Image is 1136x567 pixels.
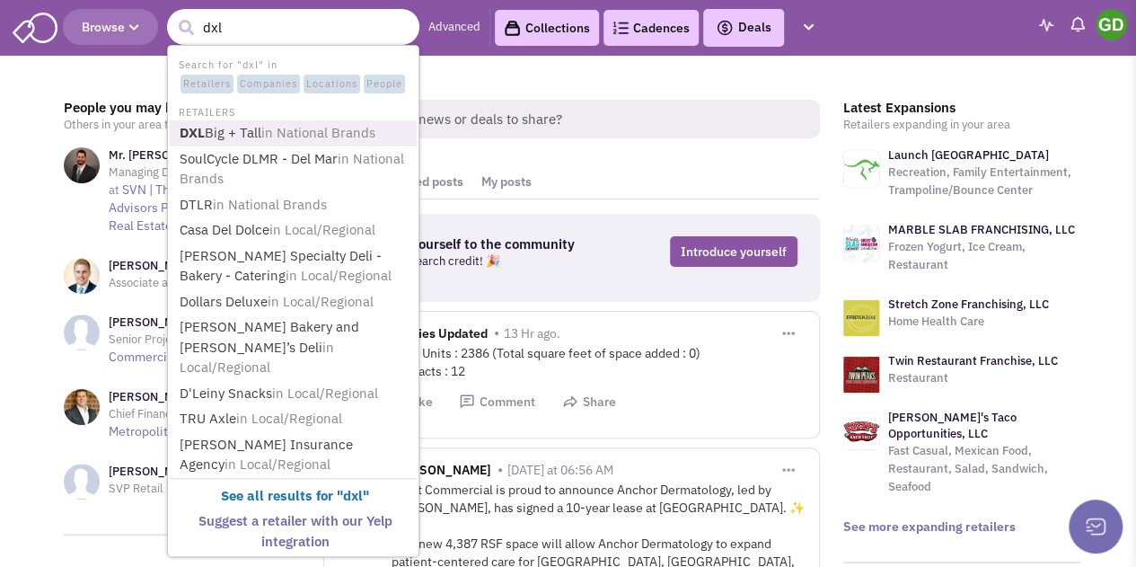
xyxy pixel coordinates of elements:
[261,124,375,141] span: in National Brands
[174,121,416,146] a: DXLBig + Tallin National Brands
[392,462,491,483] span: [PERSON_NAME]
[495,10,599,46] a: Collections
[109,147,301,164] h3: Mr. [PERSON_NAME]
[346,236,600,252] h3: Introduce yourself to the community
[346,252,600,270] p: Get a free research credit! 🎉
[109,406,235,421] span: Chief Financial Officer at
[213,196,327,213] span: in National Brands
[109,331,296,365] a: Metro Commercial Real Estate
[64,464,100,500] img: NoImageAvailable1.jpg
[392,325,488,346] span: Entities Updated
[365,100,820,138] span: Retail news or deals to share?
[888,238,1080,274] p: Frozen Yogurt, Ice Cream, Restaurant
[888,147,1049,163] a: Launch [GEOGRAPHIC_DATA]
[843,100,1080,116] h3: Latest Expansions
[843,357,879,393] img: logo
[64,116,301,134] p: Others in your area to connect with
[64,100,301,116] h3: People you may know
[198,512,392,550] b: Suggest a retailer with our Yelp integration
[174,218,416,243] a: Casa Del Dolcein Local/Regional
[174,290,416,315] a: Dollars Deluxein Local/Regional
[225,456,330,473] span: in Local/Regional
[174,509,416,554] a: Suggest a retailer with our Yelp integration
[174,433,416,477] a: [PERSON_NAME] Insurance Agencyin Local/Regional
[269,221,375,238] span: in Local/Regional
[236,410,342,427] span: in Local/Regional
[304,75,360,94] span: Locations
[888,297,1049,312] a: Stretch Zone Franchising, LLC
[343,487,363,504] b: dxl
[286,267,392,284] span: in Local/Regional
[843,300,879,336] img: logo
[82,19,139,35] span: Browse
[272,385,378,402] span: in Local/Regional
[109,275,172,290] span: Associate at
[472,165,541,199] a: My posts
[181,75,233,94] span: Retailers
[428,19,480,36] a: Advanced
[364,75,405,94] span: People
[63,9,158,45] button: Browse
[843,226,879,261] img: logo
[504,325,560,341] span: 13 Hr ago.
[670,236,797,267] a: Introduce yourself
[174,244,416,288] a: [PERSON_NAME] Specialty Deli - Bakery - Cateringin Local/Regional
[174,193,416,217] a: DTLRin National Brands
[888,442,1080,496] p: Fast Casual, Mexican Food, Restaurant, Salad, Sandwich, Seafood
[888,353,1058,368] a: Twin Restaurant Franchise, LLC
[109,182,298,234] a: SVN | Three Rivers Commercial Advisors Pittsburgh Commercial Real Estate
[109,315,301,331] h3: [PERSON_NAME]
[109,464,298,480] h3: [PERSON_NAME]
[1096,9,1127,40] img: Grace Daniels
[221,487,369,504] b: See all results for " "
[13,9,57,43] img: SmartAdmin
[109,332,260,347] span: Senior Project Coordinator at
[888,313,1049,331] p: Home Health Care
[109,389,301,405] h3: [PERSON_NAME]
[888,222,1075,237] a: MARBLE SLAB FRANCHISING, LLC
[888,369,1058,387] p: Restaurant
[174,407,416,431] a: TRU Axlein Local/Regional
[180,124,205,141] b: DXL
[174,147,416,191] a: SoulCycle DLMR - Del Marin National Brands
[504,20,521,37] img: icon-collection-lavender-black.svg
[109,423,248,439] a: Metropolitan Companies
[716,19,771,35] span: Deals
[603,10,699,46] a: Cadences
[710,16,777,40] button: Deals
[843,518,1016,535] a: See more expanding retailers
[237,75,300,94] span: Companies
[174,484,416,509] a: See all results for "dxl"
[612,22,629,34] img: Cadences_logo.png
[268,293,374,310] span: in Local/Regional
[109,258,271,274] h3: [PERSON_NAME]
[109,481,224,496] span: SVP Retail Services at
[64,315,100,350] img: NoImageAvailable1.jpg
[109,164,288,198] span: Managing Director | Senior Advisor at
[174,315,416,380] a: [PERSON_NAME] Bakery and [PERSON_NAME]’s Deliin Local/Regional
[843,116,1080,134] p: Retailers expanding in your area
[170,102,417,120] li: RETAILERS
[167,9,419,45] input: Search
[888,410,1017,441] a: [PERSON_NAME]'s Taco Opportunities, LLC
[888,164,1080,199] p: Recreation, Family Entertainment, Trampoline/Bounce Center
[392,344,806,380] div: Total Units : 2386 (Total square feet of space added : 0) Contacts : 12
[507,462,613,478] span: [DATE] at 06:56 AM
[409,394,433,410] span: Like
[174,382,416,406] a: D'Leiny Snacksin Local/Regional
[716,17,734,39] img: icon-deals.svg
[384,165,472,199] a: Saved posts
[843,413,879,449] img: logo
[562,394,616,411] button: Share
[459,394,535,411] button: Comment
[170,54,417,95] li: Search for "dxl" in
[843,151,879,187] img: logo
